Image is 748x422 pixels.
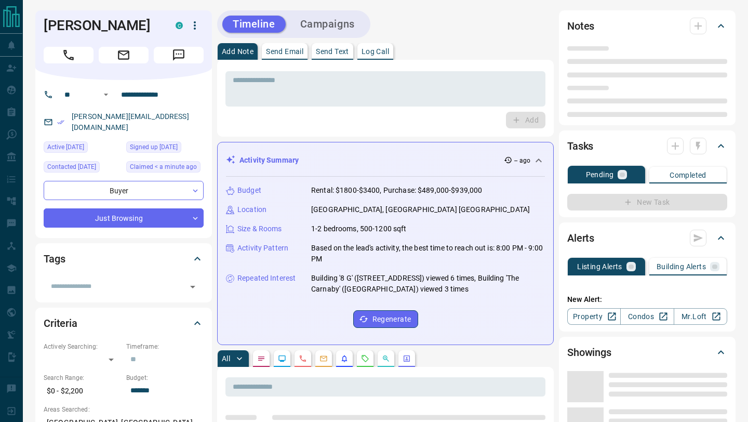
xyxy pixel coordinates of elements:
a: Condos [620,308,674,325]
div: Alerts [567,226,727,250]
h2: Tasks [567,138,593,154]
svg: Notes [257,354,265,363]
p: [GEOGRAPHIC_DATA], [GEOGRAPHIC_DATA] [GEOGRAPHIC_DATA] [311,204,530,215]
div: Buyer [44,181,204,200]
svg: Listing Alerts [340,354,349,363]
div: Tue Oct 14 2025 [126,161,204,176]
div: Tags [44,246,204,271]
div: Criteria [44,311,204,336]
p: Rental: $1800-$3400, Purchase: $489,000-$939,000 [311,185,482,196]
p: Building '8 G' ([STREET_ADDRESS]) viewed 6 times, Building 'The Carnaby' ([GEOGRAPHIC_DATA]) view... [311,273,545,295]
p: Completed [670,172,706,179]
div: Activity Summary-- ago [226,151,545,170]
p: Areas Searched: [44,405,204,414]
h2: Criteria [44,315,77,332]
p: Listing Alerts [577,263,622,270]
svg: Calls [299,354,307,363]
span: Email [99,47,149,63]
span: Claimed < a minute ago [130,162,197,172]
a: Property [567,308,621,325]
h1: [PERSON_NAME] [44,17,160,34]
p: Based on the lead's activity, the best time to reach out is: 8:00 PM - 9:00 PM [311,243,545,265]
p: Add Note [222,48,253,55]
p: Activity Pattern [237,243,288,254]
p: Repeated Interest [237,273,296,284]
p: Send Text [316,48,349,55]
p: Log Call [362,48,389,55]
span: Message [154,47,204,63]
p: Actively Searching: [44,342,121,351]
p: All [222,355,230,362]
div: Mon Sep 29 2025 [44,141,121,156]
p: Send Email [266,48,303,55]
svg: Agent Actions [403,354,411,363]
h2: Notes [567,18,594,34]
h2: Alerts [567,230,594,246]
span: Active [DATE] [47,142,84,152]
a: Mr.Loft [674,308,727,325]
span: Signed up [DATE] [130,142,178,152]
p: Building Alerts [657,263,706,270]
svg: Requests [361,354,369,363]
button: Campaigns [290,16,365,33]
p: 1-2 bedrooms, 500-1200 sqft [311,223,407,234]
p: Activity Summary [239,155,299,166]
button: Open [100,88,112,101]
h2: Showings [567,344,611,361]
div: Showings [567,340,727,365]
svg: Emails [319,354,328,363]
p: $0 - $2,200 [44,383,121,400]
div: Notes [567,14,727,38]
div: Tue Mar 23 2021 [44,161,121,176]
button: Regenerate [353,310,418,328]
button: Timeline [222,16,286,33]
p: New Alert: [567,294,727,305]
h2: Tags [44,250,65,267]
p: Size & Rooms [237,223,282,234]
button: Open [185,280,200,294]
div: Tasks [567,134,727,159]
p: Location [237,204,266,215]
p: Pending [586,171,614,178]
p: -- ago [514,156,530,165]
p: Budget [237,185,261,196]
div: Sun Aug 06 2017 [126,141,204,156]
div: condos.ca [176,22,183,29]
p: Budget: [126,373,204,383]
span: Call [44,47,94,63]
a: [PERSON_NAME][EMAIL_ADDRESS][DOMAIN_NAME] [72,112,189,131]
svg: Lead Browsing Activity [278,354,286,363]
svg: Opportunities [382,354,390,363]
div: Just Browsing [44,208,204,228]
svg: Email Verified [57,118,64,126]
span: Contacted [DATE] [47,162,96,172]
p: Timeframe: [126,342,204,351]
p: Search Range: [44,373,121,383]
